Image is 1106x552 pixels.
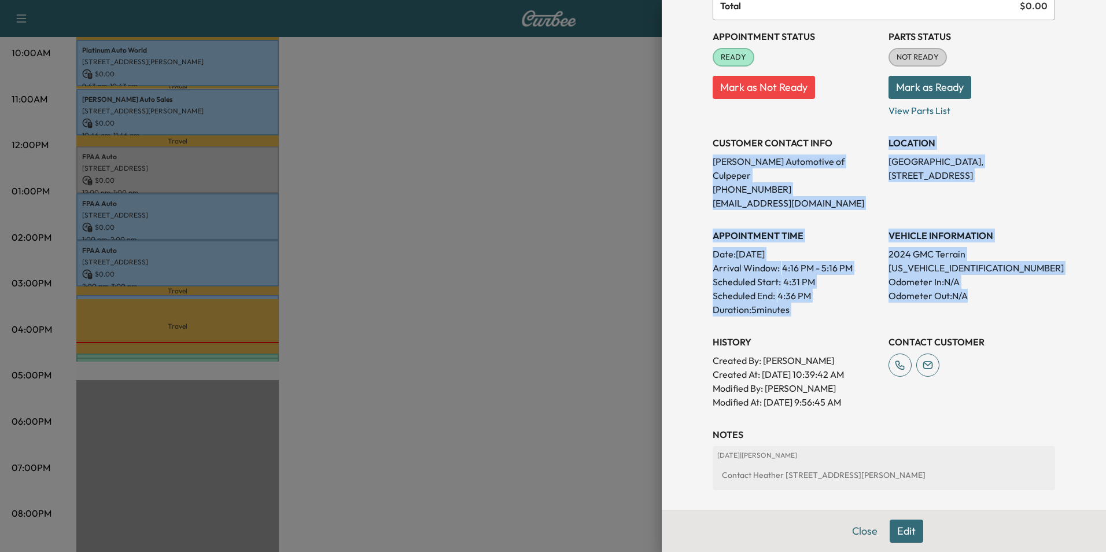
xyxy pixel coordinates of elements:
[783,275,815,289] p: 4:31 PM
[889,154,1055,182] p: [GEOGRAPHIC_DATA], [STREET_ADDRESS]
[889,261,1055,275] p: [US_VEHICLE_IDENTIFICATION_NUMBER]
[713,196,879,210] p: [EMAIL_ADDRESS][DOMAIN_NAME]
[713,367,879,381] p: Created At : [DATE] 10:39:42 AM
[845,520,885,543] button: Close
[713,381,879,395] p: Modified By : [PERSON_NAME]
[777,289,811,303] p: 4:36 PM
[713,229,879,242] h3: APPOINTMENT TIME
[889,76,971,99] button: Mark as Ready
[717,451,1050,460] p: [DATE] | [PERSON_NAME]
[713,275,781,289] p: Scheduled Start:
[713,428,1055,441] h3: NOTES
[782,261,853,275] span: 4:16 PM - 5:16 PM
[714,51,753,63] span: READY
[713,76,815,99] button: Mark as Not Ready
[713,154,879,182] p: [PERSON_NAME] Automotive of Culpeper
[713,261,879,275] p: Arrival Window:
[890,520,923,543] button: Edit
[890,51,946,63] span: NOT READY
[889,247,1055,261] p: 2024 GMC Terrain
[889,136,1055,150] h3: LOCATION
[717,465,1050,485] div: Contact Heather [STREET_ADDRESS][PERSON_NAME]
[713,247,879,261] p: Date: [DATE]
[889,30,1055,43] h3: Parts Status
[713,335,879,349] h3: History
[713,354,879,367] p: Created By : [PERSON_NAME]
[889,335,1055,349] h3: CONTACT CUSTOMER
[713,395,879,409] p: Modified At : [DATE] 9:56:45 AM
[713,182,879,196] p: [PHONE_NUMBER]
[713,303,879,317] p: Duration: 5 minutes
[713,289,775,303] p: Scheduled End:
[889,99,1055,117] p: View Parts List
[713,30,879,43] h3: Appointment Status
[889,275,1055,289] p: Odometer In: N/A
[889,229,1055,242] h3: VEHICLE INFORMATION
[889,289,1055,303] p: Odometer Out: N/A
[713,136,879,150] h3: CUSTOMER CONTACT INFO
